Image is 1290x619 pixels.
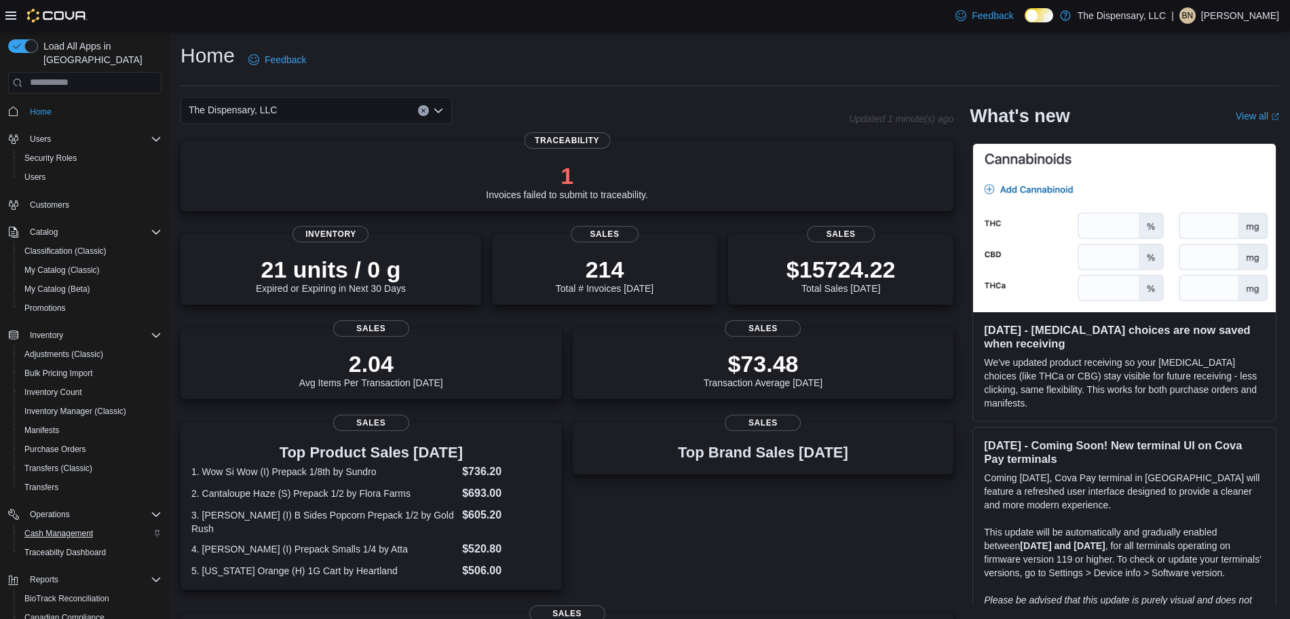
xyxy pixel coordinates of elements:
[3,505,167,524] button: Operations
[292,226,368,242] span: Inventory
[19,441,162,457] span: Purchase Orders
[19,525,162,542] span: Cash Management
[19,384,88,400] a: Inventory Count
[299,350,443,388] div: Avg Items Per Transaction [DATE]
[19,300,162,316] span: Promotions
[19,590,115,607] a: BioTrack Reconciliation
[24,197,75,213] a: Customers
[24,506,75,523] button: Operations
[3,326,167,345] button: Inventory
[19,281,162,297] span: My Catalog (Beta)
[3,570,167,589] button: Reports
[24,224,63,240] button: Catalog
[556,256,653,294] div: Total # Invoices [DATE]
[1020,540,1105,551] strong: [DATE] and [DATE]
[30,574,58,585] span: Reports
[24,327,162,343] span: Inventory
[14,261,167,280] button: My Catalog (Classic)
[14,459,167,478] button: Transfers (Classic)
[19,169,162,185] span: Users
[19,365,98,381] a: Bulk Pricing Import
[24,172,45,183] span: Users
[19,422,64,438] a: Manifests
[19,384,162,400] span: Inventory Count
[191,542,457,556] dt: 4. [PERSON_NAME] (I) Prepack Smalls 1/4 by Atta
[256,256,406,283] p: 21 units / 0 g
[24,387,82,398] span: Inventory Count
[984,356,1265,410] p: We've updated product receiving so your [MEDICAL_DATA] choices (like THCa or CBG) stay visible fo...
[14,402,167,421] button: Inventory Manager (Classic)
[19,479,162,495] span: Transfers
[19,243,112,259] a: Classification (Classic)
[725,320,801,337] span: Sales
[14,149,167,168] button: Security Roles
[462,541,550,557] dd: $520.80
[14,421,167,440] button: Manifests
[678,445,848,461] h3: Top Brand Sales [DATE]
[24,406,126,417] span: Inventory Manager (Classic)
[19,346,162,362] span: Adjustments (Classic)
[14,168,167,187] button: Users
[24,196,162,213] span: Customers
[191,445,551,461] h3: Top Product Sales [DATE]
[24,528,93,539] span: Cash Management
[984,525,1265,580] p: This update will be automatically and gradually enabled between , for all terminals operating on ...
[24,547,106,558] span: Traceabilty Dashboard
[14,345,167,364] button: Adjustments (Classic)
[14,589,167,608] button: BioTrack Reconciliation
[19,300,71,316] a: Promotions
[30,330,63,341] span: Inventory
[24,131,56,147] button: Users
[3,195,167,214] button: Customers
[970,105,1069,127] h2: What's new
[191,564,457,578] dt: 5. [US_STATE] Orange (H) 1G Cart by Heartland
[24,593,109,604] span: BioTrack Reconciliation
[14,383,167,402] button: Inventory Count
[189,102,277,118] span: The Dispensary, LLC
[256,256,406,294] div: Expired or Expiring in Next 30 Days
[524,132,610,149] span: Traceability
[19,262,105,278] a: My Catalog (Classic)
[24,368,93,379] span: Bulk Pricing Import
[704,350,823,388] div: Transaction Average [DATE]
[19,460,162,476] span: Transfers (Classic)
[704,350,823,377] p: $73.48
[418,105,429,116] button: Clear input
[849,113,953,124] p: Updated 1 minute(s) ago
[19,544,162,561] span: Traceabilty Dashboard
[19,479,64,495] a: Transfers
[24,571,64,588] button: Reports
[24,482,58,493] span: Transfers
[24,104,57,120] a: Home
[19,169,51,185] a: Users
[433,105,444,116] button: Open list of options
[19,150,82,166] a: Security Roles
[14,242,167,261] button: Classification (Classic)
[786,256,896,294] div: Total Sales [DATE]
[24,224,162,240] span: Catalog
[807,226,875,242] span: Sales
[1025,8,1053,22] input: Dark Mode
[1182,7,1194,24] span: BN
[462,563,550,579] dd: $506.00
[333,415,409,431] span: Sales
[14,280,167,299] button: My Catalog (Beta)
[30,227,58,238] span: Catalog
[27,9,88,22] img: Cova
[191,508,457,536] dt: 3. [PERSON_NAME] (I) B Sides Popcorn Prepack 1/2 by Gold Rush
[24,153,77,164] span: Security Roles
[24,506,162,523] span: Operations
[984,595,1252,619] em: Please be advised that this update is purely visual and does not impact payment functionality.
[19,590,162,607] span: BioTrack Reconciliation
[30,509,70,520] span: Operations
[1201,7,1279,24] p: [PERSON_NAME]
[30,200,69,210] span: Customers
[556,256,653,283] p: 214
[14,440,167,459] button: Purchase Orders
[24,103,162,120] span: Home
[19,403,132,419] a: Inventory Manager (Classic)
[19,441,92,457] a: Purchase Orders
[3,130,167,149] button: Users
[24,327,69,343] button: Inventory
